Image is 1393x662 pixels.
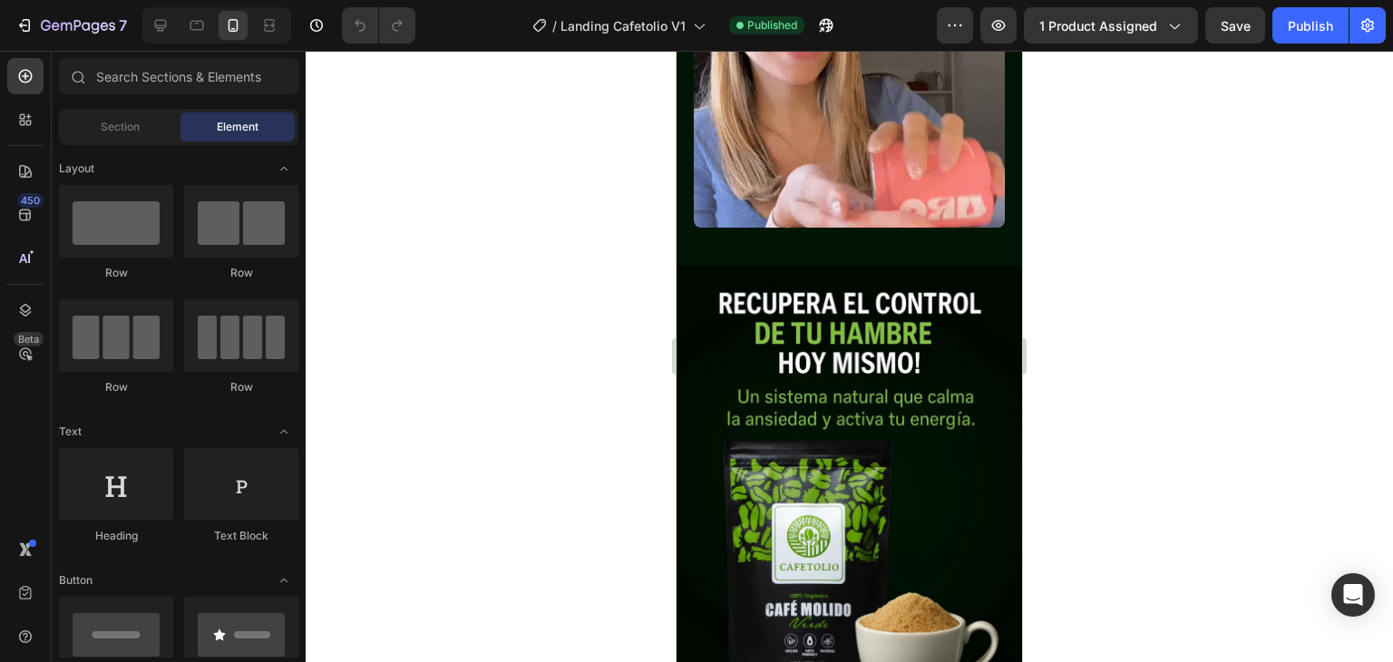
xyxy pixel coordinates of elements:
[184,528,298,544] div: Text Block
[269,417,298,446] span: Toggle open
[14,332,44,346] div: Beta
[677,51,1022,662] iframe: Design area
[1039,16,1157,35] span: 1 product assigned
[59,161,94,177] span: Layout
[59,265,173,281] div: Row
[269,154,298,183] span: Toggle open
[119,15,127,36] p: 7
[59,572,93,589] span: Button
[7,7,135,44] button: 7
[1221,18,1251,34] span: Save
[552,16,557,35] span: /
[59,379,173,395] div: Row
[59,58,298,94] input: Search Sections & Elements
[59,423,82,440] span: Text
[1024,7,1198,44] button: 1 product assigned
[1272,7,1349,44] button: Publish
[59,528,173,544] div: Heading
[17,193,44,208] div: 450
[1205,7,1265,44] button: Save
[1331,573,1375,617] div: Open Intercom Messenger
[342,7,415,44] div: Undo/Redo
[217,119,258,135] span: Element
[184,265,298,281] div: Row
[101,119,140,135] span: Section
[269,566,298,595] span: Toggle open
[747,17,797,34] span: Published
[1288,16,1333,35] div: Publish
[184,379,298,395] div: Row
[560,16,686,35] span: Landing Cafetolio V1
